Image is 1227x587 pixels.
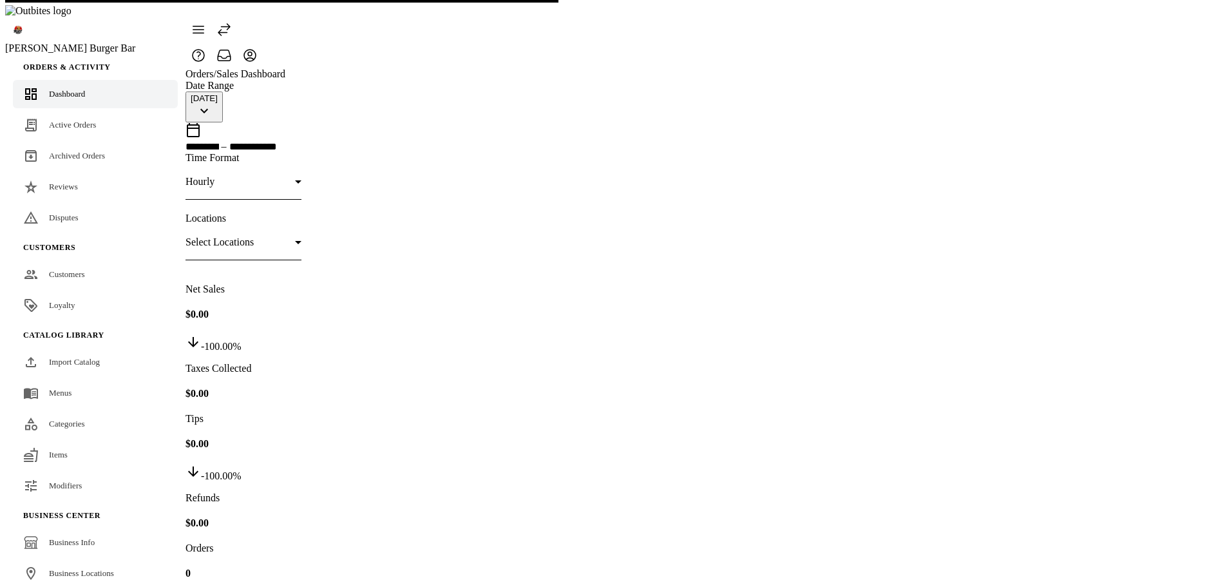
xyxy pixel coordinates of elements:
[13,441,178,469] a: Items
[185,176,214,187] span: Hourly
[13,472,178,500] a: Modifiers
[49,450,68,459] span: Items
[214,68,216,79] span: /
[49,419,85,428] span: Categories
[13,111,178,139] a: Active Orders
[49,481,82,490] span: Modifiers
[5,43,185,54] div: [PERSON_NAME] Burger Bar
[49,182,78,191] span: Reviews
[13,528,178,557] a: Business Info
[185,91,223,122] button: [DATE]
[23,243,75,252] span: Customers
[185,80,1212,91] div: Date Range
[13,291,178,320] a: Loyalty
[13,80,178,108] a: Dashboard
[13,142,178,170] a: Archived Orders
[185,438,1212,450] h4: $0.00
[49,388,71,398] span: Menus
[5,5,71,17] img: Outbites logo
[49,357,100,367] span: Import Catalog
[23,331,104,340] span: Catalog Library
[185,213,1212,224] div: Locations
[185,68,214,79] a: Orders
[185,413,1212,425] p: Tips
[49,151,105,160] span: Archived Orders
[49,300,75,310] span: Loyalty
[191,93,218,103] div: [DATE]
[185,309,1212,320] h4: $0.00
[216,68,285,79] a: Sales Dashboard
[185,388,1212,399] h4: $0.00
[13,173,178,201] a: Reviews
[185,517,1212,529] h4: $0.00
[13,348,178,376] a: Import Catalog
[201,470,242,481] span: -100.00%
[49,213,79,222] span: Disputes
[201,341,242,352] span: -100.00%
[49,89,85,99] span: Dashboard
[13,260,178,289] a: Customers
[185,492,1212,504] p: Refunds
[49,120,96,130] span: Active Orders
[222,140,227,152] span: –
[13,204,178,232] a: Disputes
[49,269,85,279] span: Customers
[185,236,254,247] span: Select Locations
[23,63,111,72] span: Orders & Activity
[185,543,1212,554] p: Orders
[49,568,114,578] span: Business Locations
[185,152,1212,164] div: Time Format
[185,568,1212,579] h4: 0
[13,410,178,438] a: Categories
[13,379,178,407] a: Menus
[185,284,1212,295] p: Net Sales
[49,537,95,547] span: Business Info
[23,511,100,520] span: Business Center
[185,363,1212,374] p: Taxes Collected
